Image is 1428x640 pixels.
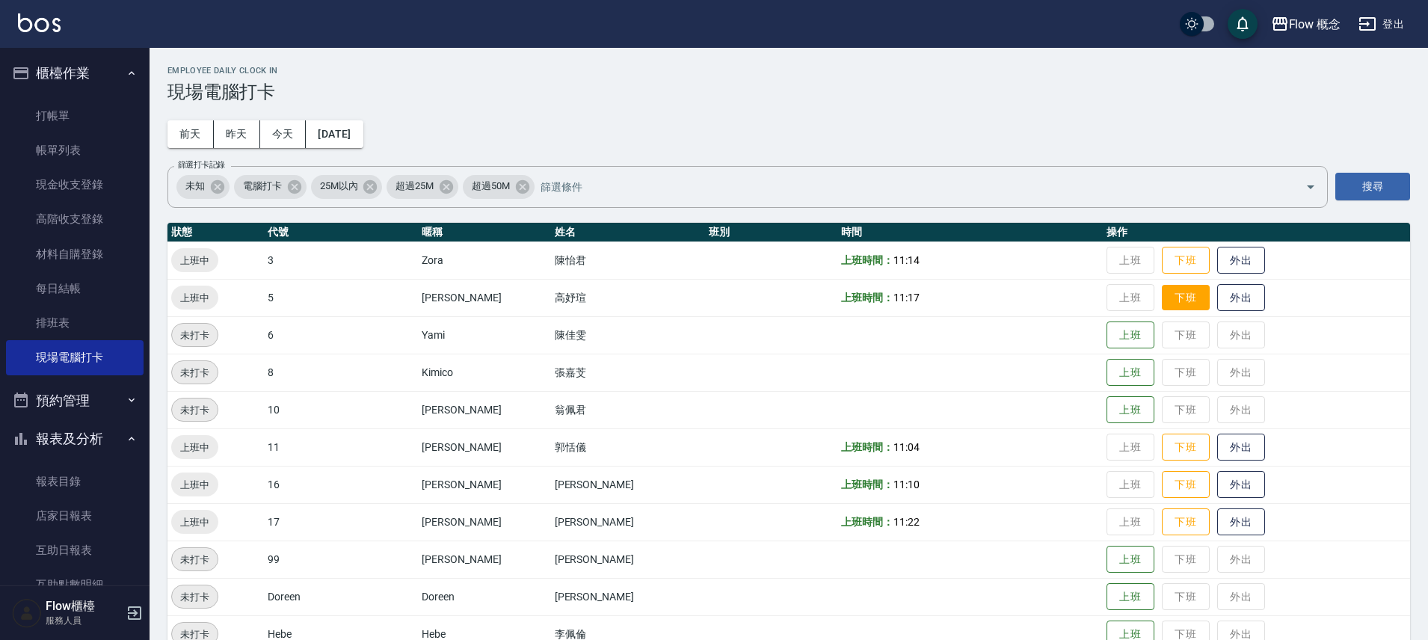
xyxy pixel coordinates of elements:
[418,223,550,242] th: 暱稱
[6,419,144,458] button: 報表及分析
[551,391,705,428] td: 翁佩君
[6,340,144,375] a: 現場電腦打卡
[841,292,893,304] b: 上班時間：
[1289,15,1341,34] div: Flow 概念
[6,99,144,133] a: 打帳單
[1217,471,1265,499] button: 外出
[551,241,705,279] td: 陳怡君
[176,175,230,199] div: 未知
[893,292,920,304] span: 11:17
[264,541,418,578] td: 99
[551,541,705,578] td: [PERSON_NAME]
[264,503,418,541] td: 17
[463,175,535,199] div: 超過50M
[12,598,42,628] img: Person
[418,466,550,503] td: [PERSON_NAME]
[264,466,418,503] td: 16
[264,428,418,466] td: 11
[6,499,144,533] a: 店家日報表
[171,477,218,493] span: 上班中
[172,552,218,567] span: 未打卡
[893,516,920,528] span: 11:22
[1217,284,1265,312] button: 外出
[1162,247,1210,274] button: 下班
[1162,471,1210,499] button: 下班
[1162,285,1210,311] button: 下班
[6,167,144,202] a: 現金收支登錄
[264,391,418,428] td: 10
[841,441,893,453] b: 上班時間：
[893,441,920,453] span: 11:04
[6,533,144,567] a: 互助日報表
[6,237,144,271] a: 材料自購登錄
[6,271,144,306] a: 每日結帳
[1352,10,1410,38] button: 登出
[551,279,705,316] td: 高妤瑄
[234,175,307,199] div: 電腦打卡
[463,179,519,194] span: 超過50M
[418,354,550,391] td: Kimico
[418,541,550,578] td: [PERSON_NAME]
[264,241,418,279] td: 3
[1265,9,1347,40] button: Flow 概念
[551,578,705,615] td: [PERSON_NAME]
[551,466,705,503] td: [PERSON_NAME]
[1107,321,1154,349] button: 上班
[1217,434,1265,461] button: 外出
[1107,546,1154,573] button: 上班
[551,503,705,541] td: [PERSON_NAME]
[418,316,550,354] td: Yami
[171,253,218,268] span: 上班中
[893,479,920,490] span: 11:10
[234,179,291,194] span: 電腦打卡
[1217,247,1265,274] button: 外出
[1107,359,1154,387] button: 上班
[311,179,367,194] span: 25M以內
[387,179,443,194] span: 超過25M
[172,589,218,605] span: 未打卡
[1103,223,1410,242] th: 操作
[264,223,418,242] th: 代號
[171,290,218,306] span: 上班中
[176,179,214,194] span: 未知
[6,464,144,499] a: 報表目錄
[705,223,837,242] th: 班別
[841,254,893,266] b: 上班時間：
[178,159,225,170] label: 篩選打卡記錄
[387,175,458,199] div: 超過25M
[18,13,61,32] img: Logo
[214,120,260,148] button: 昨天
[418,279,550,316] td: [PERSON_NAME]
[264,316,418,354] td: 6
[837,223,1103,242] th: 時間
[418,503,550,541] td: [PERSON_NAME]
[1299,175,1323,199] button: Open
[841,516,893,528] b: 上班時間：
[172,365,218,381] span: 未打卡
[260,120,307,148] button: 今天
[171,514,218,530] span: 上班中
[418,241,550,279] td: Zora
[167,120,214,148] button: 前天
[841,479,893,490] b: 上班時間：
[311,175,383,199] div: 25M以內
[167,223,264,242] th: 狀態
[46,614,122,627] p: 服務人員
[6,133,144,167] a: 帳單列表
[1162,434,1210,461] button: 下班
[551,316,705,354] td: 陳佳雯
[167,81,1410,102] h3: 現場電腦打卡
[1228,9,1258,39] button: save
[418,391,550,428] td: [PERSON_NAME]
[1162,508,1210,536] button: 下班
[6,567,144,602] a: 互助點數明細
[6,306,144,340] a: 排班表
[6,54,144,93] button: 櫃檯作業
[264,354,418,391] td: 8
[1335,173,1410,200] button: 搜尋
[171,440,218,455] span: 上班中
[893,254,920,266] span: 11:14
[418,428,550,466] td: [PERSON_NAME]
[167,66,1410,76] h2: Employee Daily Clock In
[551,223,705,242] th: 姓名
